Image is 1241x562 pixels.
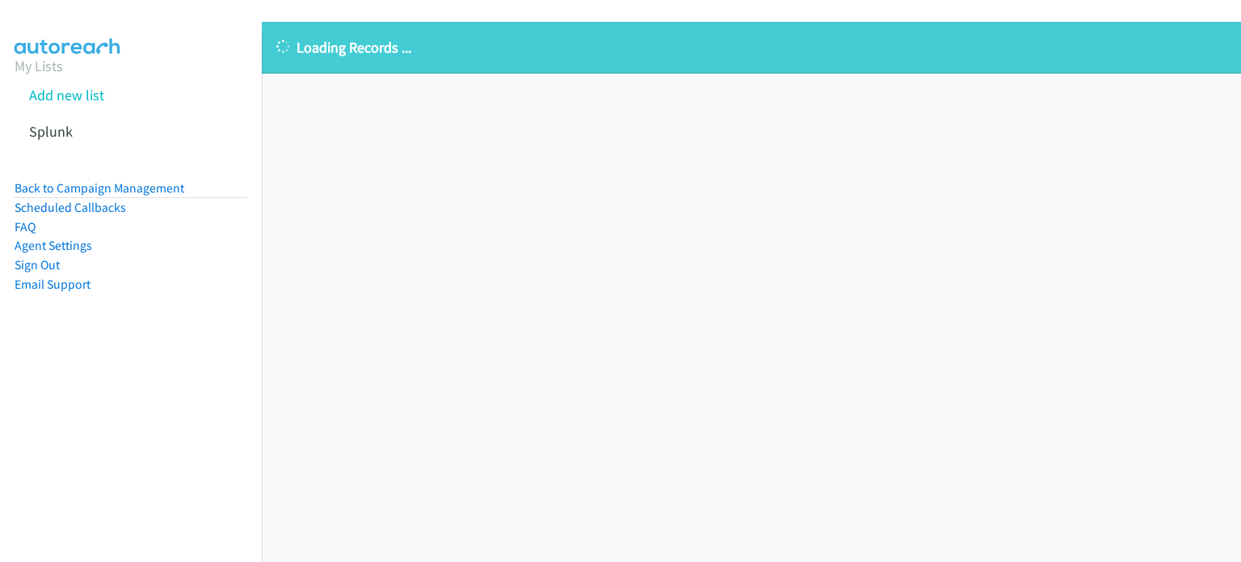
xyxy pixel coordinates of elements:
[15,277,90,292] a: Email Support
[276,36,1226,58] p: Loading Records ...
[29,86,104,104] a: Add new list
[15,57,63,75] a: My Lists
[29,122,73,141] a: Splunk
[15,238,92,253] a: Agent Settings
[15,180,184,196] a: Back to Campaign Management
[15,219,36,235] a: FAQ
[15,257,60,273] a: Sign Out
[15,200,126,215] a: Scheduled Callbacks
